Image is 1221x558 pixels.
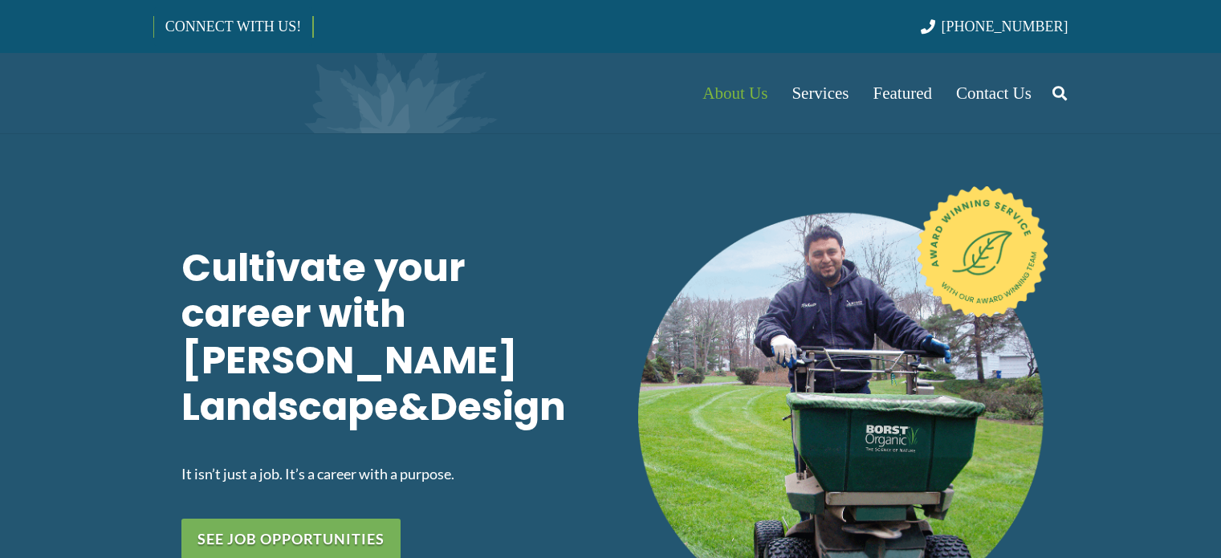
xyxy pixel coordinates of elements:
[153,61,420,125] a: Borst-Logo
[181,245,591,438] h1: Cultivate your career with [PERSON_NAME] Landscape Design
[702,83,767,103] span: About Us
[944,53,1044,133] a: Contact Us
[1044,73,1076,113] a: Search
[779,53,861,133] a: Services
[921,18,1068,35] a: [PHONE_NUMBER]
[873,83,932,103] span: Featured
[792,83,849,103] span: Services
[690,53,779,133] a: About Us
[398,380,429,434] span: &
[181,462,591,486] p: It isn’t just a job. It’s a career with a purpose.
[861,53,944,133] a: Featured
[154,7,312,46] a: CONNECT WITH US!
[942,18,1068,35] span: [PHONE_NUMBER]
[956,83,1032,103] span: Contact Us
